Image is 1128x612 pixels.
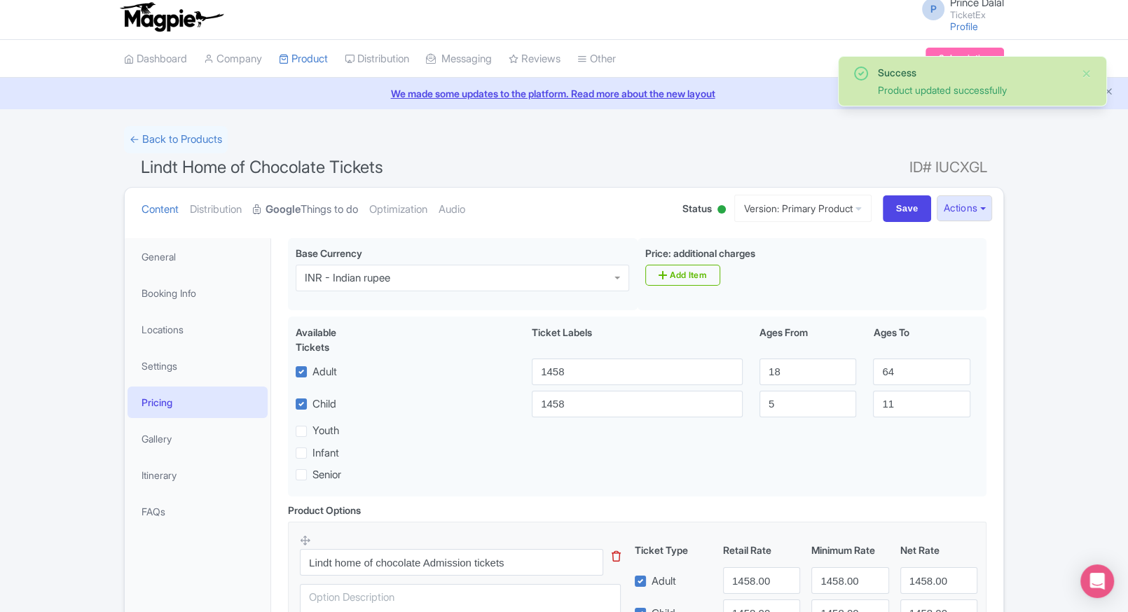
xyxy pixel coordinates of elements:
label: Youth [312,423,339,439]
div: Ticket Type [629,543,717,557]
a: Profile [950,20,978,32]
input: Child [532,391,743,417]
a: Audio [439,188,465,232]
label: Adult [652,573,676,590]
div: Active [715,200,729,221]
a: Locations [128,314,268,345]
button: Actions [937,195,992,221]
a: FAQs [128,496,268,527]
span: ID# IUCXGL [909,153,987,181]
a: Pricing [128,387,268,418]
a: Distribution [190,188,242,232]
span: Lindt Home of Chocolate Tickets [141,157,383,177]
a: Reviews [509,40,560,78]
div: Product Options [288,503,361,517]
label: Child [312,396,336,412]
a: Gallery [128,423,268,454]
input: Adult [532,359,743,385]
div: Open Intercom Messenger [1080,564,1114,598]
span: Status [682,201,712,216]
a: We made some updates to the platform. Read more about the new layout [8,86,1120,101]
div: Product updated successfully [878,83,1070,97]
strong: Google [266,202,301,218]
a: Other [577,40,616,78]
input: Save [883,195,932,222]
div: Success [878,65,1070,80]
label: Infant [312,445,339,461]
a: ← Back to Products [124,126,228,153]
div: Ages From [751,325,865,354]
input: 0.0 [811,567,888,594]
label: Adult [312,364,337,380]
a: Subscription [926,48,1004,69]
div: Minimum Rate [806,543,894,557]
div: INR - Indian rupee [305,272,390,284]
input: Option Name [300,549,603,576]
small: TicketEx [950,11,1004,20]
a: Version: Primary Product [734,195,872,222]
a: GoogleThings to do [253,188,358,232]
div: Ages To [865,325,978,354]
div: Available Tickets [296,325,371,354]
span: Base Currency [296,247,362,259]
a: Distribution [345,40,409,78]
label: Senior [312,467,341,483]
input: 0.0 [723,567,800,594]
button: Close announcement [1103,85,1114,101]
div: Net Rate [895,543,983,557]
a: Company [204,40,262,78]
div: Retail Rate [717,543,806,557]
a: Itinerary [128,459,268,491]
img: logo-ab69f6fb50320c5b225c76a69d11143b.png [117,1,226,32]
a: Dashboard [124,40,187,78]
a: Content [142,188,179,232]
a: Add Item [645,265,720,286]
a: General [128,241,268,272]
a: Product [279,40,328,78]
a: Messaging [426,40,492,78]
a: Optimization [369,188,427,232]
a: Settings [128,350,268,382]
div: Ticket Labels [523,325,751,354]
button: Close [1081,65,1092,82]
label: Price: additional charges [645,246,755,260]
input: 0.0 [900,567,977,594]
a: Booking Info [128,277,268,309]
